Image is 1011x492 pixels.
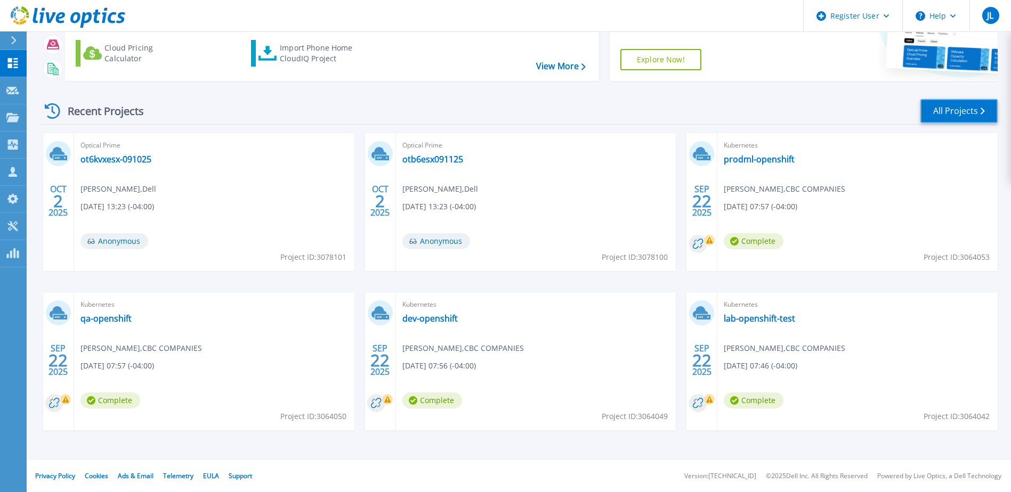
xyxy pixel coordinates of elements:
span: Complete [402,392,462,408]
a: prodml-openshift [724,154,795,165]
span: [PERSON_NAME] , CBC COMPANIES [402,342,524,354]
span: 22 [692,356,711,365]
span: 2 [375,196,385,206]
span: 2 [53,196,63,206]
span: Kubernetes [724,299,991,310]
span: [PERSON_NAME] , CBC COMPANIES [80,342,202,354]
span: Project ID: 3064049 [602,411,668,422]
a: Cookies [85,471,108,480]
div: OCT 2025 [370,182,390,220]
li: © 2025 Dell Inc. All Rights Reserved [766,473,868,480]
span: [DATE] 07:57 (-04:00) [724,201,797,212]
a: otb6esx091125 [402,154,463,165]
a: Ads & Email [118,471,153,480]
span: Project ID: 3064053 [924,251,990,263]
span: Complete [80,392,140,408]
span: [DATE] 13:23 (-04:00) [80,201,154,212]
a: Cloud Pricing Calculator [76,40,195,67]
li: Version: [TECHNICAL_ID] [684,473,756,480]
span: Kubernetes [724,140,991,151]
div: Cloud Pricing Calculator [104,43,190,64]
span: Complete [724,392,783,408]
span: [DATE] 07:56 (-04:00) [402,360,476,372]
span: [DATE] 07:46 (-04:00) [724,360,797,372]
a: EULA [203,471,219,480]
div: OCT 2025 [48,182,68,220]
div: SEP 2025 [48,341,68,380]
span: Project ID: 3064042 [924,411,990,422]
span: 22 [48,356,68,365]
span: Kubernetes [402,299,670,310]
a: Support [229,471,252,480]
a: ot6kvxesx-091025 [80,154,151,165]
div: SEP 2025 [692,182,712,220]
span: Optical Prime [402,140,670,151]
a: Telemetry [163,471,193,480]
span: 22 [692,196,711,206]
div: SEP 2025 [692,341,712,380]
a: dev-openshift [402,313,458,324]
span: Project ID: 3078101 [280,251,346,263]
span: Project ID: 3078100 [602,251,668,263]
div: Import Phone Home CloudIQ Project [280,43,363,64]
a: Explore Now! [620,49,701,70]
span: [PERSON_NAME] , Dell [80,183,156,195]
span: [DATE] 13:23 (-04:00) [402,201,476,212]
a: qa-openshift [80,313,132,324]
a: View More [536,61,586,71]
span: Kubernetes [80,299,348,310]
span: Anonymous [80,233,148,249]
span: JL [987,11,993,20]
li: Powered by Live Optics, a Dell Technology [877,473,1001,480]
span: Complete [724,233,783,249]
span: Project ID: 3064050 [280,411,346,422]
span: Anonymous [402,233,470,249]
span: [PERSON_NAME] , CBC COMPANIES [724,183,845,195]
span: [PERSON_NAME] , Dell [402,183,478,195]
span: [DATE] 07:57 (-04:00) [80,360,154,372]
span: Optical Prime [80,140,348,151]
div: SEP 2025 [370,341,390,380]
div: Recent Projects [41,98,158,124]
span: 22 [370,356,390,365]
a: lab-openshift-test [724,313,795,324]
a: All Projects [920,99,998,123]
a: Privacy Policy [35,471,75,480]
span: [PERSON_NAME] , CBC COMPANIES [724,342,845,354]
